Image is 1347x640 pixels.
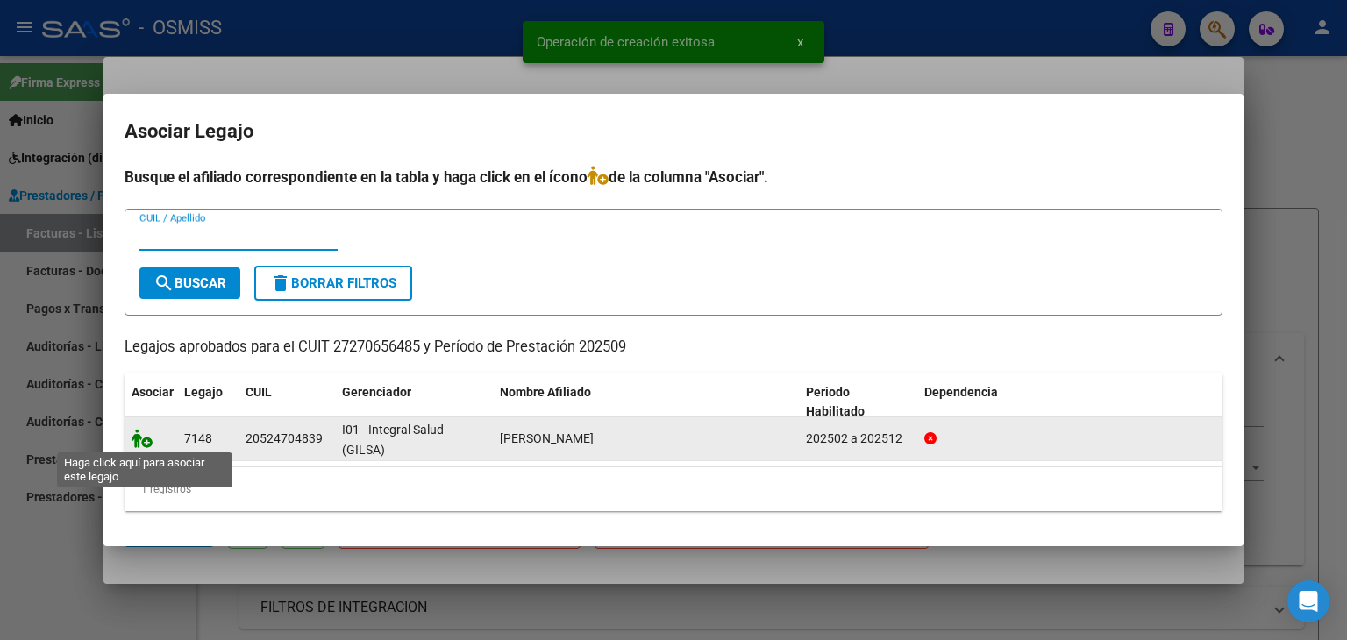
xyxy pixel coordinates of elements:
span: Dependencia [924,385,998,399]
span: Gerenciador [342,385,411,399]
button: Buscar [139,267,240,299]
datatable-header-cell: Periodo Habilitado [799,373,917,431]
datatable-header-cell: Nombre Afiliado [493,373,799,431]
datatable-header-cell: Dependencia [917,373,1223,431]
mat-icon: search [153,273,175,294]
span: Buscar [153,275,226,291]
span: Borrar Filtros [270,275,396,291]
datatable-header-cell: Legajo [177,373,239,431]
datatable-header-cell: CUIL [239,373,335,431]
span: Periodo Habilitado [806,385,865,419]
datatable-header-cell: Asociar [125,373,177,431]
datatable-header-cell: Gerenciador [335,373,493,431]
span: 7148 [184,431,212,445]
div: 20524704839 [246,429,323,449]
button: Borrar Filtros [254,266,412,301]
span: Nombre Afiliado [500,385,591,399]
div: Open Intercom Messenger [1287,580,1329,622]
p: Legajos aprobados para el CUIT 27270656485 y Período de Prestación 202509 [125,337,1222,359]
span: CUIL [246,385,272,399]
mat-icon: delete [270,273,291,294]
h4: Busque el afiliado correspondiente en la tabla y haga click en el ícono de la columna "Asociar". [125,166,1222,188]
span: ROMEO MAXIMO [500,431,594,445]
span: Legajo [184,385,223,399]
span: Asociar [132,385,174,399]
h2: Asociar Legajo [125,115,1222,148]
span: I01 - Integral Salud (GILSA) [342,423,444,457]
div: 202502 a 202512 [806,429,910,449]
div: 1 registros [125,467,1222,511]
